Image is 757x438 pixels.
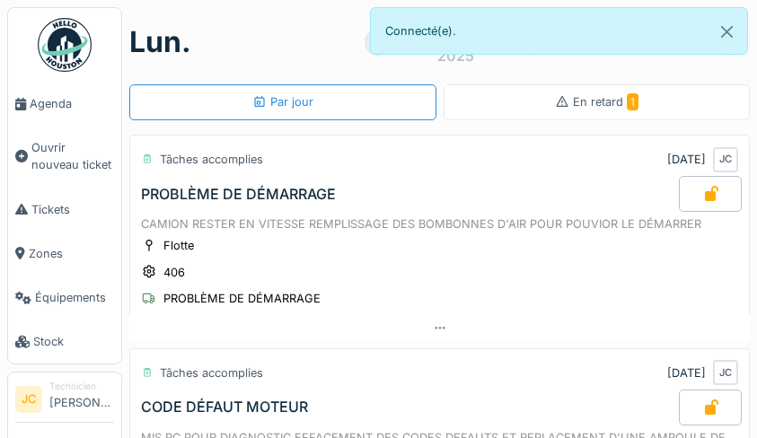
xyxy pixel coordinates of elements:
li: JC [15,386,42,413]
a: Stock [8,320,121,364]
div: CODE DÉFAUT MOTEUR [141,399,308,416]
span: Stock [33,333,114,350]
h1: lun. [129,25,191,59]
div: Technicien [49,380,114,393]
div: Flotte [163,237,194,254]
span: Agenda [30,95,114,112]
div: Connecté(e). [370,7,749,55]
div: 406 [163,264,185,281]
div: JC [713,360,738,385]
div: CAMION RESTER EN VITESSE REMPLISSAGE DES BOMBONNES D'AIR POUR POUVIOR LE DÉMARRER [141,215,738,232]
div: 2025 [437,45,474,66]
li: [PERSON_NAME] [49,380,114,418]
div: [DATE] [667,151,706,168]
span: Zones [29,245,114,262]
span: En retard [573,95,638,109]
div: Tâches accomplies [160,151,263,168]
a: Zones [8,232,121,276]
div: Tâches accomplies [160,364,263,381]
img: Badge_color-CXgf-gQk.svg [38,18,92,72]
a: JC Technicien[PERSON_NAME] [15,380,114,423]
button: Close [707,8,747,56]
span: Tickets [31,201,114,218]
a: Équipements [8,276,121,320]
span: 1 [627,93,638,110]
a: Agenda [8,82,121,126]
a: Tickets [8,188,121,232]
div: PROBLÈME DE DÉMARRAGE [163,290,321,307]
a: Ouvrir nouveau ticket [8,126,121,187]
div: PROBLÈME DE DÉMARRAGE [141,186,336,203]
span: Équipements [35,289,114,306]
div: JC [713,147,738,172]
div: Par jour [252,93,313,110]
div: [DATE] [667,364,706,381]
span: Ouvrir nouveau ticket [31,139,114,173]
